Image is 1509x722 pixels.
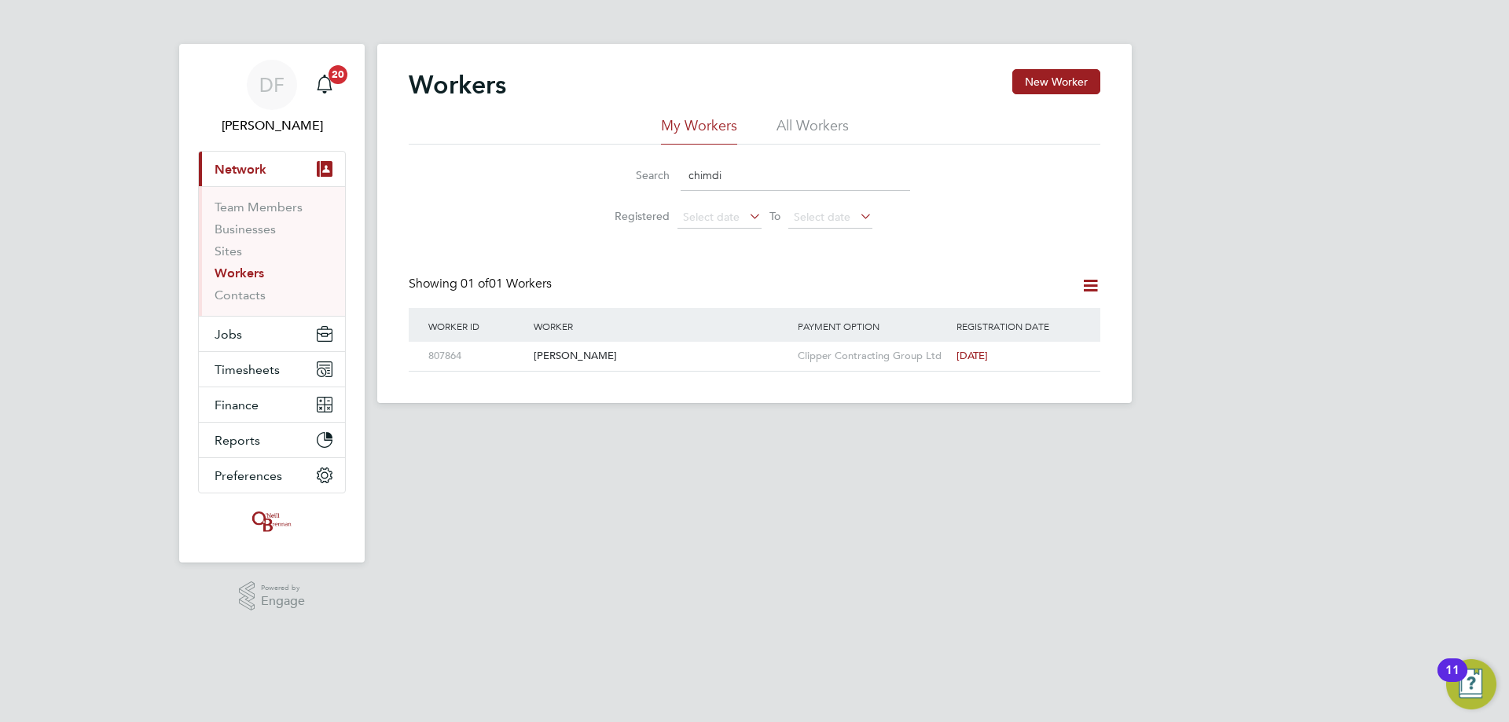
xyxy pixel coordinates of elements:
span: Network [215,162,266,177]
span: Powered by [261,581,305,595]
a: Businesses [215,222,276,236]
li: All Workers [777,116,849,145]
div: Clipper Contracting Group Ltd [794,342,953,371]
button: Finance [199,387,345,422]
input: Name, email or phone number [681,160,910,191]
button: Reports [199,423,345,457]
span: To [765,206,785,226]
span: Timesheets [215,362,280,377]
a: Sites [215,244,242,258]
div: Worker [530,308,794,344]
a: Workers [215,266,264,280]
button: Preferences [199,458,345,493]
span: 20 [329,65,347,84]
div: 11 [1445,670,1459,691]
div: Network [199,186,345,316]
span: [DATE] [956,349,988,362]
label: Search [599,168,670,182]
span: DF [259,75,285,95]
div: [PERSON_NAME] [530,342,794,371]
a: Team Members [215,200,303,214]
div: Payment Option [794,308,953,344]
span: Reports [215,433,260,448]
div: Showing [409,276,555,292]
a: Powered byEngage [239,581,306,611]
div: Registration Date [953,308,1085,344]
a: 20 [309,60,340,110]
a: 807864[PERSON_NAME]Clipper Contracting Group Ltd[DATE] [424,341,1085,354]
label: Registered [599,209,670,223]
button: Open Resource Center, 11 new notifications [1446,659,1496,709]
a: Contacts [215,288,266,302]
span: Engage [261,595,305,608]
button: Jobs [199,317,345,351]
span: Jobs [215,327,242,342]
span: Select date [794,210,850,224]
div: 807864 [424,342,530,371]
img: oneillandbrennan-logo-retina.png [249,509,295,534]
li: My Workers [661,116,737,145]
a: Go to home page [198,509,346,534]
span: Finance [215,398,259,412]
span: Preferences [215,468,282,483]
a: DF[PERSON_NAME] [198,60,346,135]
span: 01 of [461,276,489,291]
h2: Workers [409,69,506,101]
div: Worker ID [424,308,530,344]
span: Dan Fry [198,116,346,135]
span: Select date [683,210,740,224]
button: Timesheets [199,352,345,387]
button: New Worker [1012,69,1100,94]
button: Network [199,152,345,186]
nav: Main navigation [179,44,365,563]
span: 01 Workers [461,276,552,291]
